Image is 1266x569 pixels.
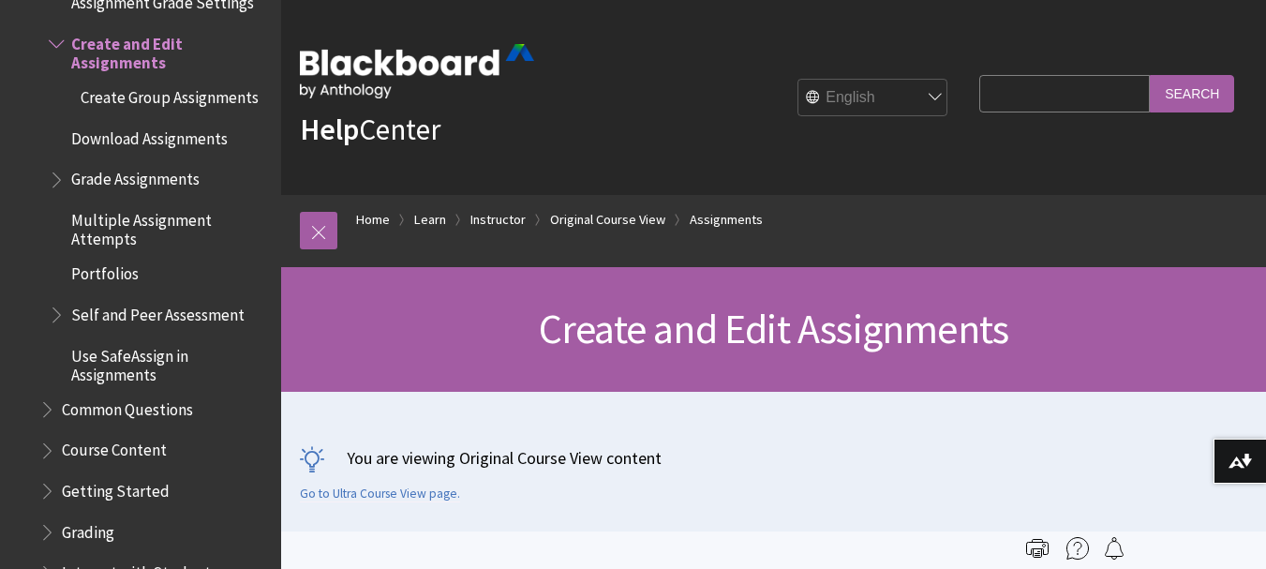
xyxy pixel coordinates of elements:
span: Use SafeAssign in Assignments [70,340,268,384]
img: Print [1026,537,1049,560]
a: HelpCenter [300,111,440,148]
span: Getting Started [61,475,169,501]
span: Portfolios [70,259,138,284]
img: Blackboard by Anthology [300,44,534,98]
a: Instructor [470,208,526,232]
span: Common Questions [61,394,192,419]
p: You are viewing Original Course View content [300,446,1247,470]
a: Assignments [690,208,763,232]
a: Home [356,208,390,232]
a: Go to Ultra Course View page. [300,486,460,502]
span: Self and Peer Assessment [70,299,244,324]
span: Create Group Assignments [80,82,258,107]
a: Original Course View [550,208,665,232]
span: Create and Edit Assignments [70,28,268,72]
input: Search [1150,75,1234,112]
span: Course Content [61,435,166,460]
span: Download Assignments [70,123,227,148]
span: Multiple Assignment Attempts [70,204,268,248]
strong: Help [300,111,359,148]
img: More help [1066,537,1089,560]
span: Create and Edit Assignments [539,303,1008,354]
span: Grade Assignments [70,164,199,189]
a: Learn [414,208,446,232]
span: Grading [61,517,113,542]
img: Follow this page [1103,537,1125,560]
select: Site Language Selector [798,80,948,117]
